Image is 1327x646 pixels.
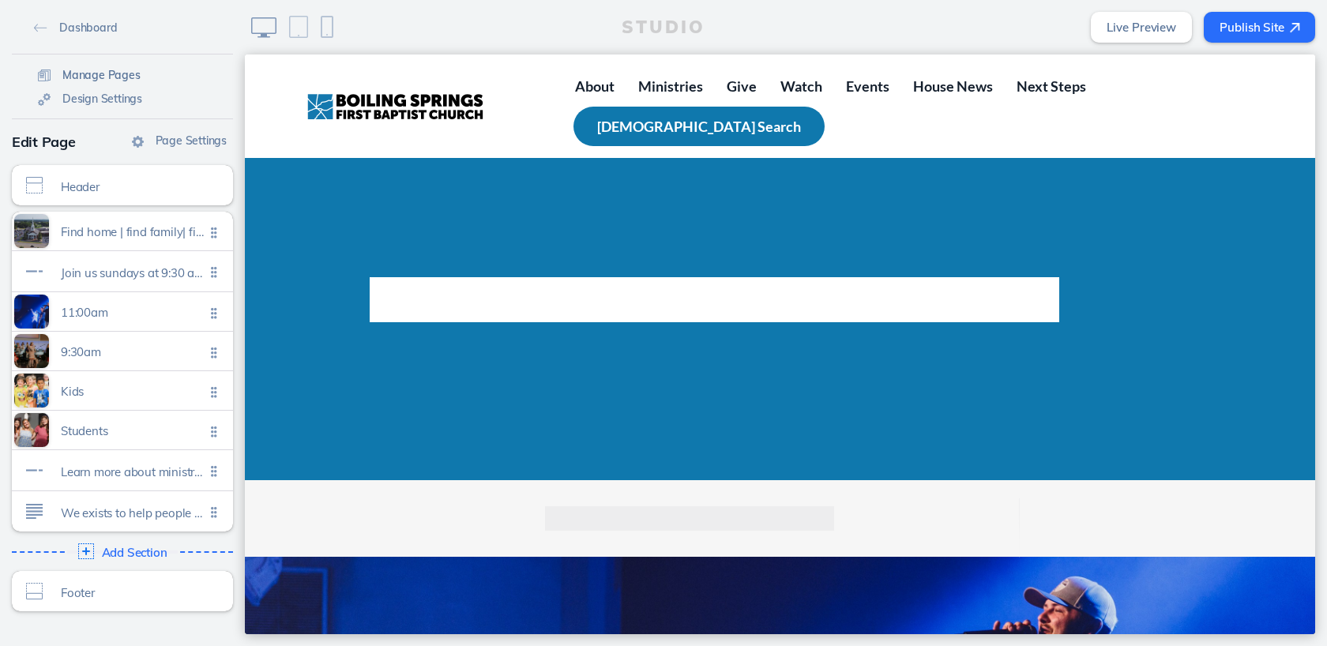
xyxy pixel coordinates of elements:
img: ddfa733d-a94e-4a04-b6ea-b43b0f88c696.png [62,32,239,73]
img: icon-vertical-dots@2x.png [214,307,217,319]
span: Next Steps [772,23,841,40]
img: icon-vertical-dots@2x.png [211,227,214,238]
img: icon-vertical-dots@2x.png [211,465,214,477]
span: 9:30am [61,345,205,359]
img: icon-desktop@2x.png [251,17,276,38]
span: Page Settings [156,133,227,148]
img: icon-vertical-dots@2x.png [211,426,214,438]
a: Events [589,12,656,52]
img: icon-vertical-dots@2x.png [214,227,217,238]
span: Footer [61,586,205,599]
img: icon-gear@2x.png [132,136,144,148]
span: Find home | find family| find purpose [61,225,205,238]
span: Header [61,180,205,193]
img: icon-vertical-dots@2x.png [211,266,214,278]
img: icon-section-type-thin-text@2x.png [26,462,43,479]
span: We exists to help people find home in [DEMOGRAPHIC_DATA]; grow in a family of believers and live ... [61,506,205,520]
span: Join us sundays at 9:30 and 11:00 am [61,266,205,280]
span: Kids [61,385,205,398]
span: 11:00am [61,306,205,319]
a: Live Preview [1091,12,1192,43]
img: icon-phone@2x.png [321,16,333,38]
a: Next Steps [760,12,853,52]
img: icon-pages@2x.png [38,69,51,81]
img: icon-vertical-dots@2x.png [214,506,217,518]
a: Watch [524,12,589,52]
div: Edit Page [12,127,233,157]
img: icon-back-arrow@2x.png [34,24,47,32]
span: Learn more about ministries and events [61,465,205,479]
img: icon-vertical-dots@2x.png [211,506,214,518]
a: Give [470,12,524,52]
img: icon-vertical-dots@2x.png [214,347,217,359]
img: icon-vertical-dots@2x.png [214,386,217,398]
span: [DEMOGRAPHIC_DATA] Search [352,63,556,81]
a: Ministries [382,12,470,52]
button: Publish Site [1204,12,1315,43]
a: About [318,12,382,52]
img: icon-section-type-footer@2x.png [26,583,43,599]
a: House News [656,12,760,52]
img: icon-section-type-thin-text@2x.png [26,263,43,280]
span: About [330,23,370,40]
span: Design Settings [62,92,142,106]
span: Ministries [393,23,458,40]
span: Events [601,23,645,40]
span: Watch [536,23,577,40]
img: icon-arrow-ne@2x.png [1290,23,1300,33]
img: icon-section-type-header@2x.png [26,177,43,193]
img: icon-tablet@2x.png [289,16,308,38]
img: icon-vertical-dots@2x.png [214,266,217,278]
img: icon-vertical-dots@2x.png [214,465,217,477]
span: House News [668,23,748,40]
img: icon-vertical-dots@2x.png [211,347,214,359]
a: [DEMOGRAPHIC_DATA] Search [329,52,580,92]
img: icon-section-type-all-text@2x.png [26,503,43,520]
span: Add Section [102,546,167,559]
span: Students [61,424,205,438]
img: icon-vertical-dots@2x.png [211,307,214,319]
img: icon-section-type-add@2x.png [78,543,94,559]
span: Dashboard [59,21,117,35]
img: icon-vertical-dots@2x.png [214,426,217,438]
img: icon-gears@2x.png [38,93,51,106]
span: Give [482,23,512,40]
img: icon-vertical-dots@2x.png [211,386,214,398]
span: Manage Pages [62,68,141,82]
